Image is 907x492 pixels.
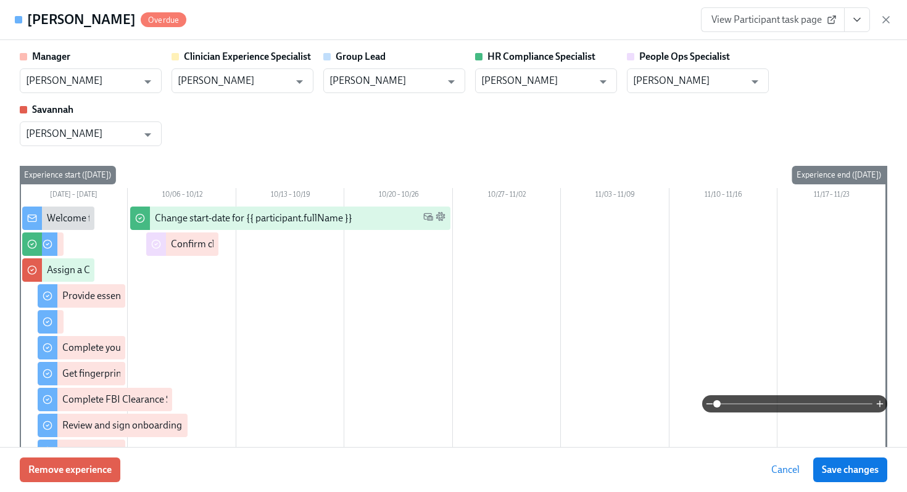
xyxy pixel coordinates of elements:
[62,341,190,355] div: Complete your drug screening
[813,457,887,482] button: Save changes
[561,188,669,204] div: 11/03 – 11/09
[138,72,157,91] button: Open
[184,51,311,62] strong: Clinician Experience Specialist
[822,464,879,476] span: Save changes
[19,166,116,184] div: Experience start ([DATE])
[639,51,730,62] strong: People Ops Specialist
[62,289,255,303] div: Provide essential professional documentation
[20,188,128,204] div: [DATE] – [DATE]
[62,419,338,432] div: Review and sign onboarding paperwork in [GEOGRAPHIC_DATA]
[711,14,834,26] span: View Participant task page
[436,211,445,226] span: Slack
[20,457,120,482] button: Remove experience
[62,367,135,380] div: Get fingerprinted
[138,125,157,144] button: Open
[442,72,461,91] button: Open
[423,211,433,226] span: Work Email
[763,457,808,482] button: Cancel
[141,15,186,25] span: Overdue
[669,188,778,204] div: 11/10 – 11/16
[62,393,302,406] div: Complete FBI Clearance Screening AFTER Fingerprinting
[290,72,309,91] button: Open
[32,51,70,62] strong: Manager
[236,188,345,204] div: 10/13 – 10/19
[487,51,595,62] strong: HR Compliance Specialist
[844,7,870,32] button: View task page
[155,211,352,225] div: Change start-date for {{ participant.fullName }}
[28,464,112,476] span: Remove experience
[27,10,136,29] h4: [PERSON_NAME]
[771,464,800,476] span: Cancel
[128,188,236,204] div: 10/06 – 10/12
[47,211,279,225] div: Welcome from the Charlie Health Compliance Team 👋
[594,72,613,91] button: Open
[792,166,886,184] div: Experience end ([DATE])
[32,104,73,115] strong: Savannah
[701,7,845,32] a: View Participant task page
[62,445,194,458] div: Complete your Docusign forms
[47,263,536,277] div: Assign a Clinician Experience Specialist for {{ participant.fullName }} (start-date {{ participan...
[336,51,386,62] strong: Group Lead
[453,188,561,204] div: 10/27 – 11/02
[745,72,764,91] button: Open
[171,237,301,251] div: Confirm cleared by People Ops
[344,188,453,204] div: 10/20 – 10/26
[777,188,886,204] div: 11/17 – 11/23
